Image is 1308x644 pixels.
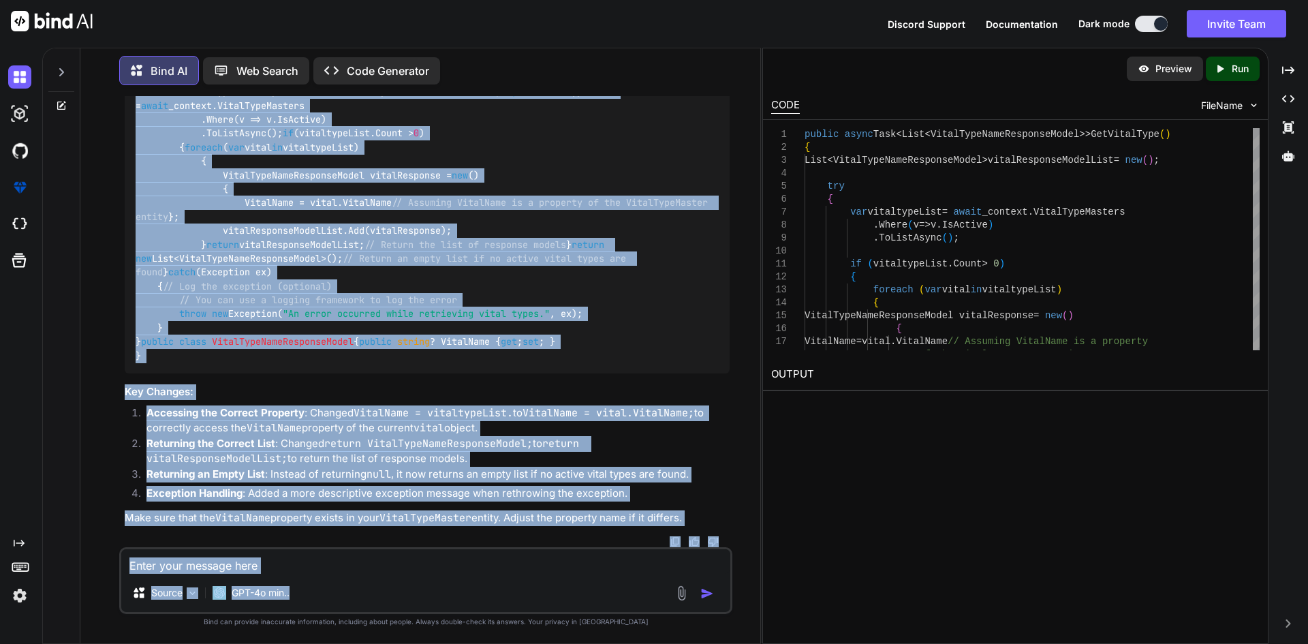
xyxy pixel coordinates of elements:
[982,284,1056,295] span: vitaltypeList
[414,127,419,140] span: 0
[879,219,907,230] span: Where
[902,129,925,140] span: List
[185,141,223,153] span: foreach
[913,219,918,230] span: v
[146,467,265,480] strong: Returning an Empty List
[367,467,391,481] code: null
[136,405,730,436] li: : Changed to to correctly access the property of the current object.
[833,155,982,166] span: VitalTypeNameResponseModel
[501,86,517,98] span: try
[771,180,787,193] div: 5
[931,219,936,230] span: v
[1033,206,1125,217] span: VitalTypeMasters
[941,232,947,243] span: (
[354,406,513,420] code: VitalName = vitaltypeList.
[805,310,999,321] span: VitalTypeNameResponseModel vitalRe
[179,336,206,348] span: class
[141,336,174,348] span: public
[213,586,226,600] img: GPT-4o mini
[397,336,430,348] span: string
[1142,155,1147,166] span: (
[771,219,787,232] div: 8
[1159,129,1165,140] span: (
[931,129,1079,140] span: VitalTypeNameResponseModel
[1056,284,1061,295] span: )
[1045,310,1062,321] span: new
[771,167,787,180] div: 4
[347,63,429,79] p: Code Generator
[982,258,987,269] span: >
[919,219,931,230] span: =>
[206,239,239,251] span: return
[670,536,681,547] img: copy
[771,322,787,335] div: 16
[896,129,901,140] span: <
[953,258,982,269] span: Count
[805,129,839,140] span: public
[1027,206,1033,217] span: .
[867,258,873,269] span: (
[674,585,689,601] img: attachment
[986,17,1058,31] button: Documentation
[771,271,787,283] div: 12
[572,239,604,251] span: return
[179,294,457,306] span: // You can use a logging framework to log the error
[8,176,31,199] img: premium
[452,169,468,181] span: new
[125,384,730,400] h3: Key Changes:
[146,487,243,500] strong: Exception Handling
[890,336,896,347] span: .
[999,258,1004,269] span: )
[888,18,965,30] span: Discord Support
[228,141,245,153] span: var
[1165,129,1170,140] span: )
[324,437,533,450] code: return VitalTypeNameResponseModel;
[212,336,354,348] span: VitalTypeNameResponseModel
[119,617,732,627] p: Bind can provide inaccurate information, including about people. Always double-check its answers....
[8,584,31,607] img: settings
[283,127,294,140] span: if
[844,129,873,140] span: async
[1091,129,1159,140] span: GetVitalType
[1187,10,1286,37] button: Invite Team
[867,206,941,217] span: vitaltypeList
[1125,155,1142,166] span: new
[141,99,168,112] span: await
[1062,310,1068,321] span: (
[136,252,632,278] span: // Return an empty list if no active vital types are found
[771,245,787,258] div: 10
[1138,63,1150,75] img: preview
[982,206,1027,217] span: _context
[856,336,861,347] span: =
[948,336,1148,347] span: // Assuming VitalName is a property
[146,437,275,450] strong: Returning the Correct List
[1148,155,1153,166] span: )
[948,232,953,243] span: )
[8,139,31,162] img: githubDark
[873,297,878,308] span: {
[771,309,787,322] div: 15
[501,336,517,348] span: get
[941,284,970,295] span: vital
[907,219,913,230] span: (
[236,63,298,79] p: Web Search
[805,336,856,347] span: VitalName
[873,232,878,243] span: .
[936,219,941,230] span: .
[805,142,810,153] span: {
[468,86,484,98] span: new
[771,335,787,348] div: 17
[873,258,947,269] span: vitaltypeList
[999,310,1033,321] span: sponse
[941,206,947,217] span: =
[179,308,206,320] span: throw
[136,57,713,363] code: Task<List<VitalTypeNameResponseModel>> GetVitalType() { List<VitalTypeNameResponseModel> vitalRes...
[763,358,1268,390] h2: OUTPUT
[771,193,787,206] div: 6
[136,197,713,223] span: // Assuming VitalName is a property of the VitalTypeMaster entity
[771,296,787,309] div: 14
[988,219,993,230] span: )
[919,284,924,295] span: (
[970,284,982,295] span: in
[948,258,953,269] span: .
